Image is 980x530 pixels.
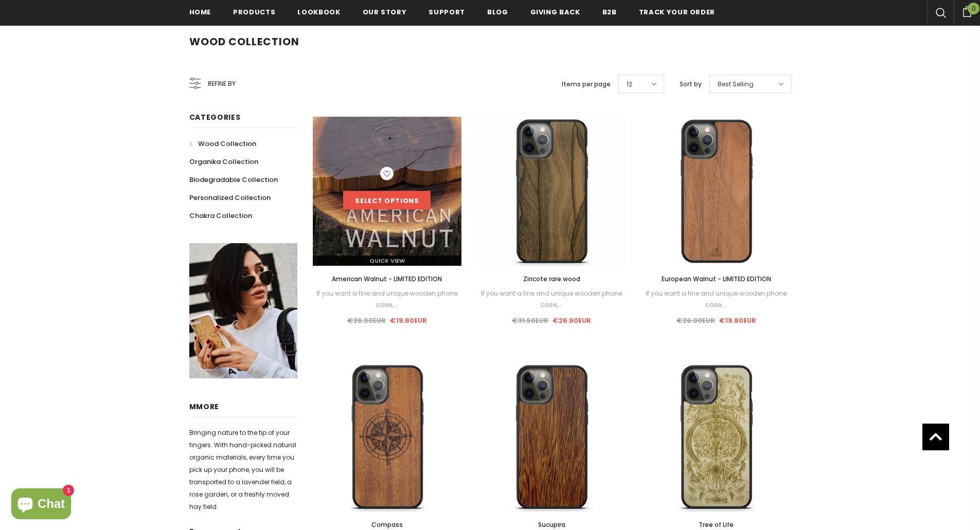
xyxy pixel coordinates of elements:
div: If you want a fine and unique wooden phone case,... [642,288,791,310]
a: European Walnut - LIMITED EDITION [642,273,791,285]
span: Biodegradable Collection [189,175,278,185]
span: €31.90EUR [512,316,548,325]
a: Organika Collection [189,153,258,171]
div: If you want a fine and unique wooden phone case,... [313,288,462,310]
span: Best Selling [718,79,754,89]
span: European Walnut - LIMITED EDITION [662,275,771,283]
span: Home [189,7,211,17]
label: Items per page [562,79,611,89]
span: Ziricote rare wood [523,275,580,283]
label: Sort by [680,79,702,89]
a: Ziricote rare wood [477,273,626,285]
span: Refine by [208,78,236,89]
span: Track your order [639,7,715,17]
a: Quick View [313,255,462,266]
span: Giving back [530,7,580,17]
a: Biodegradable Collection [189,171,278,189]
span: support [429,7,465,17]
span: 12 [627,79,632,89]
span: American Walnut - LIMITED EDITION [332,275,442,283]
span: €19.80EUR [390,316,427,325]
span: Lookbook [297,7,340,17]
a: 0 [954,5,980,17]
span: Blog [487,7,508,17]
a: Personalized Collection [189,189,271,207]
span: €19.80EUR [719,316,756,325]
p: Bringing nature to the tip of your fingers. With hand-picked natural organic materials, every tim... [189,427,297,513]
span: €26.90EUR [676,316,715,325]
a: American Walnut - LIMITED EDITION [313,273,462,285]
span: Wood Collection [189,34,299,49]
span: Wood Collection [198,139,256,149]
span: Products [233,7,275,17]
img: American Walnut Raw Wood [313,117,462,266]
span: Quick View [369,257,405,265]
span: Organika Collection [189,157,258,167]
span: Sucupira [538,520,565,529]
inbox-online-store-chat: Shopify online store chat [8,488,74,522]
span: Compass [371,520,403,529]
a: Wood Collection [189,135,256,153]
span: Personalized Collection [189,193,271,203]
span: 0 [968,3,979,14]
span: Our Story [363,7,407,17]
span: MMORE [189,401,220,412]
a: Chakra Collection [189,207,252,225]
span: €26.90EUR [347,316,386,325]
div: If you want a fine and unique wooden phone case,... [477,288,626,310]
span: Chakra Collection [189,211,252,221]
span: B2B [602,7,617,17]
a: Select options [343,191,431,210]
span: Categories [189,112,241,122]
span: Tree of Life [699,520,734,529]
span: €26.90EUR [553,316,591,325]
